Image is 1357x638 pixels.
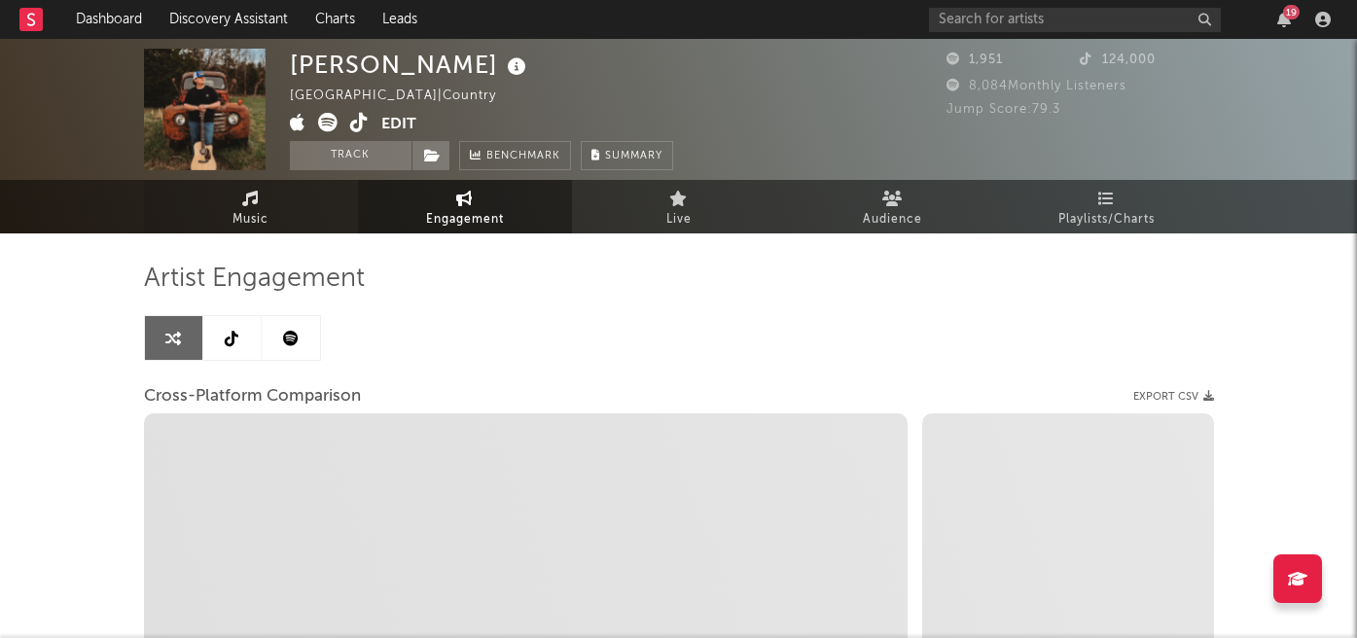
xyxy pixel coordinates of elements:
a: Live [572,180,786,233]
span: Engagement [426,208,504,231]
span: 1,951 [946,53,1003,66]
span: Music [232,208,268,231]
span: 124,000 [1080,53,1156,66]
button: 19 [1277,12,1291,27]
a: Engagement [358,180,572,233]
span: Live [666,208,692,231]
button: Export CSV [1133,391,1214,403]
span: Playlists/Charts [1058,208,1155,231]
div: [GEOGRAPHIC_DATA] | Country [290,85,518,108]
input: Search for artists [929,8,1221,32]
button: Track [290,141,411,170]
span: Audience [863,208,922,231]
div: 19 [1283,5,1300,19]
span: Cross-Platform Comparison [144,385,361,408]
span: Artist Engagement [144,267,365,291]
div: [PERSON_NAME] [290,49,531,81]
span: Summary [605,151,662,161]
button: Edit [381,113,416,137]
span: 8,084 Monthly Listeners [946,80,1126,92]
a: Audience [786,180,1000,233]
a: Music [144,180,358,233]
span: Jump Score: 79.3 [946,103,1060,116]
button: Summary [581,141,673,170]
span: Benchmark [486,145,560,168]
a: Benchmark [459,141,571,170]
a: Playlists/Charts [1000,180,1214,233]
